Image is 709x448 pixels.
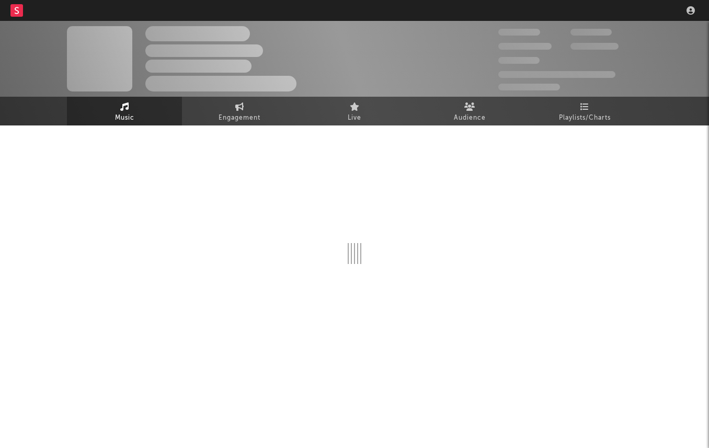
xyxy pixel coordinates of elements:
[412,97,527,125] a: Audience
[570,29,612,36] span: 100,000
[527,97,642,125] a: Playlists/Charts
[498,57,540,64] span: 100,000
[297,97,412,125] a: Live
[559,112,611,124] span: Playlists/Charts
[454,112,486,124] span: Audience
[570,43,619,50] span: 1,000,000
[498,71,615,78] span: 50,000,000 Monthly Listeners
[219,112,260,124] span: Engagement
[498,84,560,90] span: Jump Score: 85.0
[67,97,182,125] a: Music
[498,29,540,36] span: 300,000
[498,43,552,50] span: 50,000,000
[115,112,134,124] span: Music
[182,97,297,125] a: Engagement
[348,112,361,124] span: Live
